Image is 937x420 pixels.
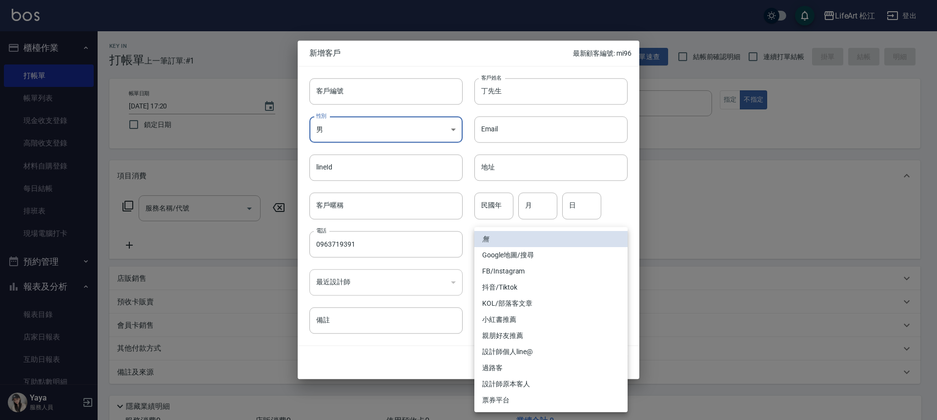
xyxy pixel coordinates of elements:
[474,376,628,392] li: 設計師原本客人
[474,344,628,360] li: 設計師個人line@
[474,247,628,263] li: Google地圖/搜尋
[474,263,628,279] li: FB/Instagram
[474,279,628,295] li: 抖音/Tiktok
[474,312,628,328] li: 小紅書推薦
[482,234,489,244] em: 無
[474,392,628,408] li: 票券平台
[474,295,628,312] li: KOL/部落客文章
[474,360,628,376] li: 過路客
[474,328,628,344] li: 親朋好友推薦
